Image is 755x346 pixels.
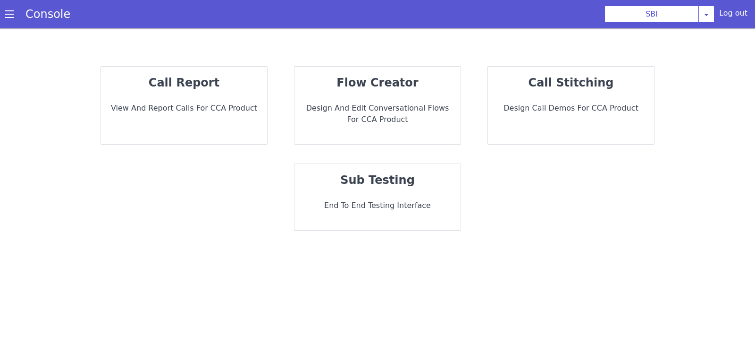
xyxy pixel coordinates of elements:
strong: call stitching [528,76,614,89]
p: End to End Testing Interface [302,200,453,211]
strong: flow creator [336,76,418,89]
p: Design and Edit Conversational flows for CCA Product [302,103,453,125]
strong: call report [149,76,219,89]
a: Console [14,8,82,21]
p: View and report calls for CCA Product [109,103,260,114]
p: Design call demos for CCA Product [495,103,646,114]
strong: sub testing [340,173,415,187]
div: Log out [719,8,747,23]
button: SBI [604,6,699,23]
